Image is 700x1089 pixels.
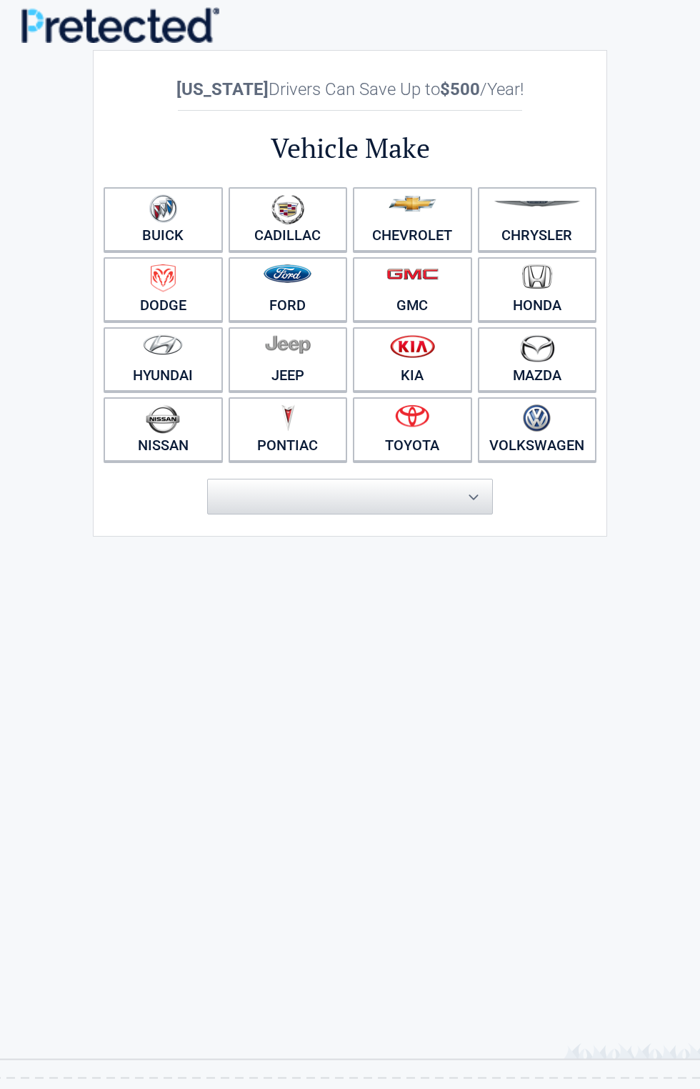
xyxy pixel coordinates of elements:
img: volkswagen [523,404,551,432]
a: Hyundai [104,327,223,392]
a: Pontiac [229,397,348,462]
img: buick [149,194,177,223]
b: $500 [440,79,480,99]
img: mazda [519,334,555,362]
img: chevrolet [389,196,436,212]
a: Mazda [478,327,597,392]
img: chrysler [494,201,581,207]
a: Honda [478,257,597,322]
a: Ford [229,257,348,322]
a: Dodge [104,257,223,322]
a: GMC [353,257,472,322]
a: Volkswagen [478,397,597,462]
img: jeep [265,334,311,354]
img: toyota [395,404,429,427]
img: cadillac [271,194,304,224]
a: Kia [353,327,472,392]
a: Chrysler [478,187,597,252]
a: Jeep [229,327,348,392]
img: nissan [146,404,180,434]
a: Cadillac [229,187,348,252]
img: dodge [151,264,176,292]
a: Chevrolet [353,187,472,252]
img: Main Logo [21,7,219,43]
img: ford [264,264,311,283]
img: pontiac [281,404,295,432]
b: [US_STATE] [176,79,269,99]
img: kia [390,334,435,358]
a: Toyota [353,397,472,462]
img: gmc [386,268,439,280]
img: honda [522,264,552,289]
h2: Vehicle Make [101,130,599,166]
img: hyundai [143,334,183,355]
a: Buick [104,187,223,252]
h2: Drivers Can Save Up to /Year [101,79,599,99]
a: Nissan [104,397,223,462]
